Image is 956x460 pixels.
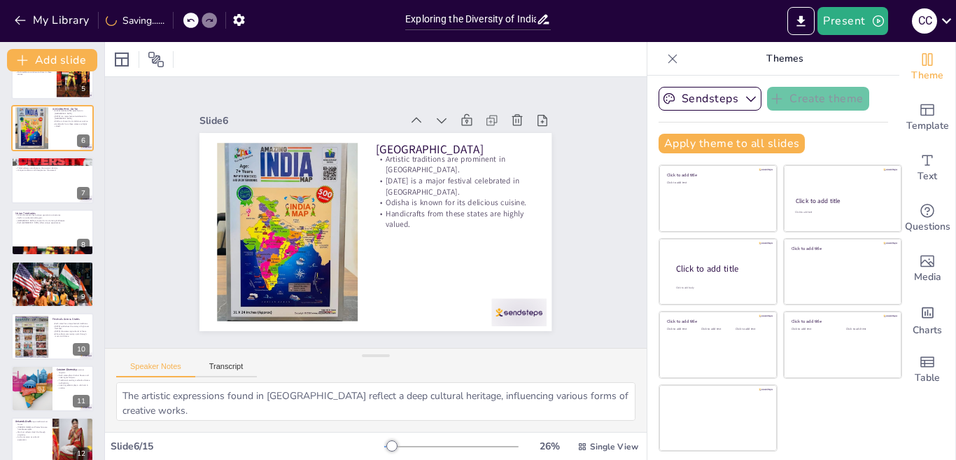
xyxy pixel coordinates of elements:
[787,7,815,35] button: Export to PowerPoint
[368,143,528,197] p: [DATE] is a major festival celebrated in [GEOGRAPHIC_DATA].
[911,68,943,83] span: Theme
[659,134,805,153] button: Apply theme to all slides
[795,211,888,214] div: Click to add text
[15,216,90,219] p: Delhi is a cultural melting pot.
[77,239,90,251] div: 8
[659,87,761,111] button: Sendsteps
[912,7,937,35] button: c c
[11,105,94,151] div: https://cdn.sendsteps.com/images/logo/sendsteps_logo_white.pnghttps://cdn.sendsteps.com/images/lo...
[57,384,90,389] p: Local ingredients play a vital role in cuisine.
[905,219,950,235] span: Questions
[361,110,519,159] p: [GEOGRAPHIC_DATA]
[111,48,133,71] div: Layout
[77,187,90,200] div: 7
[7,49,97,71] button: Add slide
[57,374,90,379] p: Each state offers distinct flavors and cooking techniques.
[15,266,90,269] p: India has 22 officially recognized languages.
[73,343,90,356] div: 10
[667,181,767,185] div: Click to add text
[15,211,90,215] p: Union Territories
[792,319,892,324] div: Click to add title
[918,169,937,184] span: Text
[11,365,94,412] div: 11
[15,436,48,441] p: Art forms serve as cultural expression.
[375,175,535,230] p: Handicrafts from these states are highly valued.
[183,111,383,165] div: Slide 6
[912,8,937,34] div: c c
[15,263,90,267] p: Languages of [GEOGRAPHIC_DATA]
[15,222,90,225] p: Each [GEOGRAPHIC_DATA] offers unique experiences.
[684,42,885,76] p: Themes
[52,120,90,123] p: Odisha is known for its delicious cuisine.
[15,274,90,277] p: Linguistic diversity promotes cultural exchange.
[15,71,52,76] p: Rich traditions continue to thrive in these states.
[15,167,90,170] p: Tribal cultures contribute to the region's identity.
[767,87,869,111] button: Create theme
[10,9,95,32] button: My Library
[57,368,90,372] p: Cuisine Diversity
[77,83,90,95] div: 5
[792,328,836,331] div: Click to add text
[52,115,90,120] p: [DATE] is a major festival celebrated in [GEOGRAPHIC_DATA].
[899,294,955,344] div: Add charts and graphs
[73,395,90,407] div: 11
[405,9,536,29] input: Insert title
[796,197,889,205] div: Click to add title
[15,219,90,222] p: [GEOGRAPHIC_DATA] is known for its stunning landscapes.
[15,159,90,163] p: [GEOGRAPHIC_DATA]
[195,362,258,377] button: Transcript
[106,14,164,27] div: Saving......
[372,165,530,209] p: Odisha is known for its delicious cuisine.
[52,322,90,325] p: Each state has unique festival traditions.
[11,157,94,203] div: https://cdn.sendsteps.com/images/logo/sendsteps_logo_white.pnghttps://cdn.sendsteps.com/images/lo...
[817,7,887,35] button: Present
[667,172,767,178] div: Click to add title
[52,333,90,337] p: Bihu reflects community spirit through music and dance.
[15,162,90,165] p: Rich wildlife makes [GEOGRAPHIC_DATA] important for conservation.
[15,419,48,424] p: Art and Craft
[899,193,955,244] div: Get real-time input from your audience
[52,123,90,127] p: Handicrafts from these states are highly valued.
[52,330,90,333] p: [DATE] showcases agricultural richness.
[77,134,90,147] div: 6
[15,214,90,217] p: Union Territories have unique governance structures.
[15,269,90,272] p: Hindi and English are widely spoken.
[52,110,90,115] p: Artistic traditions are prominent in [GEOGRAPHIC_DATA].
[77,291,90,303] div: 9
[906,118,949,134] span: Template
[73,447,90,460] div: 12
[52,316,90,321] p: Festivals Across States
[701,328,733,331] div: Click to add text
[15,426,48,431] p: [PERSON_NAME] and Pattachitra are notable examples.
[116,362,195,377] button: Speaker Notes
[736,328,767,331] div: Click to add text
[363,122,523,176] p: Artistic traditions are prominent in [GEOGRAPHIC_DATA].
[15,165,90,167] p: Historical sites like [GEOGRAPHIC_DATA] attract tourists.
[590,441,638,452] span: Single View
[11,261,94,307] div: https://cdn.sendsteps.com/images/logo/sendsteps_logo_white.pnghttps://cdn.sendsteps.com/images/lo...
[148,51,164,68] span: Position
[914,270,941,285] span: Media
[846,328,890,331] div: Click to add text
[15,271,90,274] p: Regional languages reflect cultural heritage.
[15,421,48,426] p: Each state has unique traditional art forms.
[57,379,90,384] p: Traditional cooking methods enhance authenticity.
[792,245,892,251] div: Click to add title
[52,325,90,330] p: [DATE] symbolizes the victory of light over darkness.
[15,431,48,436] p: Warli art reflects daily life through simplicity.
[57,369,90,374] p: Indian cuisine is diverse across regions.
[11,209,94,256] div: https://cdn.sendsteps.com/images/logo/sendsteps_logo_white.pnghttps://cdn.sendsteps.com/images/lo...
[52,107,90,111] p: [GEOGRAPHIC_DATA]
[667,319,767,324] div: Click to add title
[15,169,90,172] p: Unique traditions and lifestyles are showcased.
[899,244,955,294] div: Add images, graphics, shapes or video
[899,42,955,92] div: Change the overall theme
[667,328,698,331] div: Click to add text
[676,286,764,290] div: Click to add body
[11,313,94,359] div: https://cdn.sendsteps.com/images/logo/sendsteps_logo_white.pnghttps://cdn.sendsteps.com/images/lo...
[676,263,766,275] div: Click to add title
[899,92,955,143] div: Add ready made slides
[899,143,955,193] div: Add text boxes
[11,53,94,99] div: 5
[533,440,566,453] div: 26 %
